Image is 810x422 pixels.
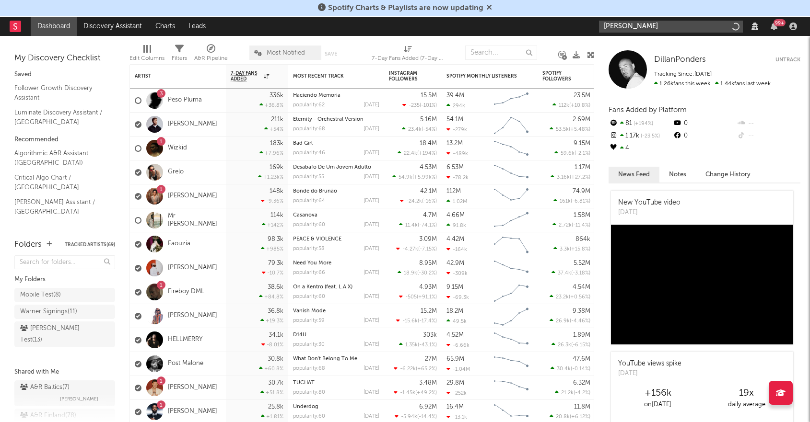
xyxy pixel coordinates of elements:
[490,232,533,256] svg: Chart title
[262,270,283,276] div: -10.7 %
[372,41,444,68] div: 7-Day Fans Added (7-Day Fans Added)
[270,212,283,218] div: 114k
[618,198,681,208] div: New YouTube video
[168,360,203,368] a: Post Malone
[20,410,76,422] div: A&R Finland ( 78 )
[406,199,422,204] span: -24.2k
[573,380,590,386] div: 6.32M
[14,53,115,64] div: My Discovery Checklist
[14,305,115,319] a: Warner Signings(11)
[65,242,115,247] button: Tracked Artists(69)
[364,150,379,156] div: [DATE]
[293,165,379,170] div: Desabafo De Um Jovem Adulto
[364,246,379,251] div: [DATE]
[556,127,569,132] span: 53.5k
[168,96,202,104] a: Peso Pluma
[293,103,325,108] div: popularity: 62
[14,107,106,127] a: Luminate Discovery Assistant / [GEOGRAPHIC_DATA]
[556,295,569,300] span: 23.2k
[421,308,437,314] div: 15.2M
[490,376,533,400] svg: Chart title
[490,208,533,232] svg: Chart title
[490,184,533,208] svg: Chart title
[168,120,217,128] a: [PERSON_NAME]
[14,239,42,251] div: Folders
[328,4,483,12] span: Spotify Charts & Playlists are now updating
[571,319,589,324] span: -4.46 %
[364,342,379,347] div: [DATE]
[293,356,379,362] div: What Don't Belong To Me
[446,294,469,300] div: -69.3k
[14,288,115,302] a: Mobile Test(8)
[419,271,435,276] span: -30.2 %
[573,284,590,290] div: 4.54M
[446,126,467,133] div: -279k
[654,71,712,77] span: Tracking Since: [DATE]
[609,167,659,182] button: News Feed
[268,308,283,314] div: 36.8k
[31,17,77,36] a: Dashboard
[293,213,317,218] a: Casanova
[270,164,283,171] div: 169k
[20,323,88,346] div: [PERSON_NAME] Test ( 13 )
[293,404,318,410] a: Underdog
[490,280,533,304] svg: Chart title
[550,318,590,324] div: ( )
[486,4,492,12] span: Dismiss
[262,222,283,228] div: +142 %
[574,260,590,266] div: 5.52M
[446,140,463,147] div: 13.2M
[573,332,590,338] div: 1.89M
[268,260,283,266] div: 79.3k
[20,382,70,393] div: A&R Baltics ( 7 )
[293,318,325,323] div: popularity: 59
[168,408,217,416] a: [PERSON_NAME]
[419,319,435,324] span: -17.4 %
[269,332,283,338] div: 34.1k
[293,366,325,371] div: popularity: 68
[270,92,283,99] div: 336k
[409,103,420,108] span: -235
[259,150,283,156] div: +7.96 %
[14,321,115,347] a: [PERSON_NAME] Test(13)
[557,366,571,372] span: 30.4k
[571,103,589,108] span: +10.8 %
[399,294,437,300] div: ( )
[293,141,379,146] div: Bad Girl
[572,199,589,204] span: -6.81 %
[168,336,202,344] a: HELLMERRY
[618,208,681,217] div: [DATE]
[293,261,331,266] a: Need You More
[490,160,533,184] svg: Chart title
[446,103,465,109] div: 294k
[737,117,800,130] div: --
[293,237,379,242] div: PEACE & VIOLENCE
[654,81,771,87] span: 1.44k fans last week
[293,342,325,347] div: popularity: 30
[573,308,590,314] div: 9.38M
[573,223,589,228] span: -11.4 %
[573,116,590,123] div: 2.69M
[696,167,760,182] button: Change History
[559,103,569,108] span: 112k
[446,380,464,386] div: 29.8M
[364,366,379,371] div: [DATE]
[259,365,283,372] div: +60.8 %
[402,102,437,108] div: ( )
[465,46,537,60] input: Search...
[14,255,115,269] input: Search for folders...
[364,270,379,275] div: [DATE]
[560,199,571,204] span: 161k
[20,289,61,301] div: Mobile Test ( 8 )
[396,246,437,252] div: ( )
[405,295,417,300] span: -505
[182,17,212,36] a: Leads
[570,127,589,132] span: +5.48 %
[421,103,435,108] span: -101 %
[293,73,365,79] div: Most Recent Track
[389,70,423,82] div: Instagram Followers
[573,271,589,276] span: -3.18 %
[609,117,672,130] div: 81
[490,89,533,113] svg: Chart title
[419,380,437,386] div: 3.48M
